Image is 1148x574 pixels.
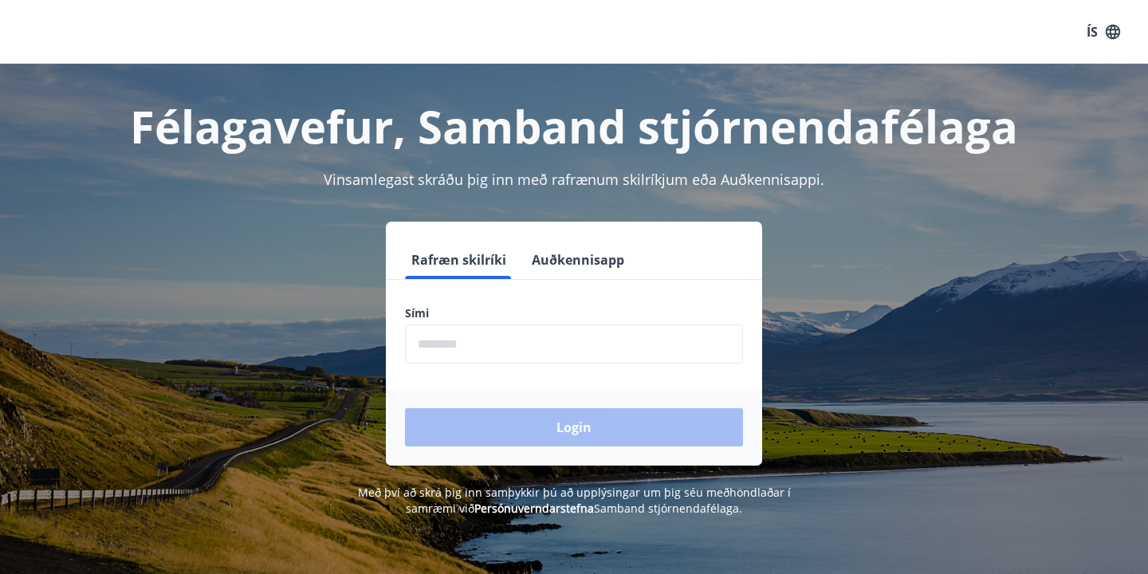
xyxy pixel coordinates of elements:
[405,305,743,321] label: Sími
[1078,18,1129,46] button: ÍS
[358,485,791,516] span: Með því að skrá þig inn samþykkir þú að upplýsingar um þig séu meðhöndlaðar í samræmi við Samband...
[525,241,631,279] button: Auðkennisapp
[19,96,1129,156] h1: Félagavefur, Samband stjórnendafélaga
[474,501,594,516] a: Persónuverndarstefna
[324,170,824,189] span: Vinsamlegast skráðu þig inn með rafrænum skilríkjum eða Auðkennisappi.
[405,241,513,279] button: Rafræn skilríki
